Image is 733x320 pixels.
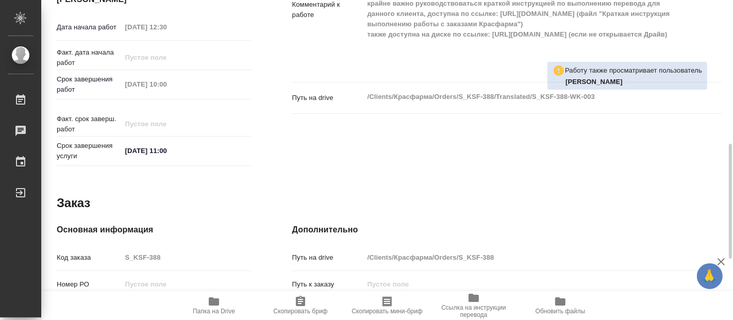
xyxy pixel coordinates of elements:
[57,22,122,32] p: Дата начала работ
[344,291,430,320] button: Скопировать мини-бриф
[273,308,327,315] span: Скопировать бриф
[57,74,122,95] p: Срок завершения работ
[364,277,686,292] input: Пустое поле
[171,291,257,320] button: Папка на Drive
[57,47,122,68] p: Факт. дата начала работ
[364,88,686,106] textarea: /Clients/Красфарма/Orders/S_KSF-388/Translated/S_KSF-388-WK-003
[57,114,122,134] p: Факт. срок заверш. работ
[122,143,212,158] input: ✎ Введи что-нибудь
[122,250,251,265] input: Пустое поле
[193,308,235,315] span: Папка на Drive
[697,263,723,289] button: 🙏
[57,224,251,236] h4: Основная информация
[517,291,604,320] button: Обновить файлы
[437,304,511,318] span: Ссылка на инструкции перевода
[122,77,212,92] input: Пустое поле
[57,195,90,211] h2: Заказ
[701,265,719,287] span: 🙏
[257,291,344,320] button: Скопировать бриф
[292,279,364,290] p: Путь к заказу
[364,250,686,265] input: Пустое поле
[57,141,122,161] p: Срок завершения услуги
[565,78,623,86] b: [PERSON_NAME]
[292,224,722,236] h4: Дополнительно
[122,20,212,35] input: Пустое поле
[536,308,586,315] span: Обновить файлы
[57,252,122,263] p: Код заказа
[57,279,122,290] p: Номер РО
[292,252,364,263] p: Путь на drive
[565,77,702,87] p: Горшкова Валентина
[122,116,212,131] input: Пустое поле
[292,93,364,103] p: Путь на drive
[122,277,251,292] input: Пустое поле
[122,50,212,65] input: Пустое поле
[430,291,517,320] button: Ссылка на инструкции перевода
[352,308,422,315] span: Скопировать мини-бриф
